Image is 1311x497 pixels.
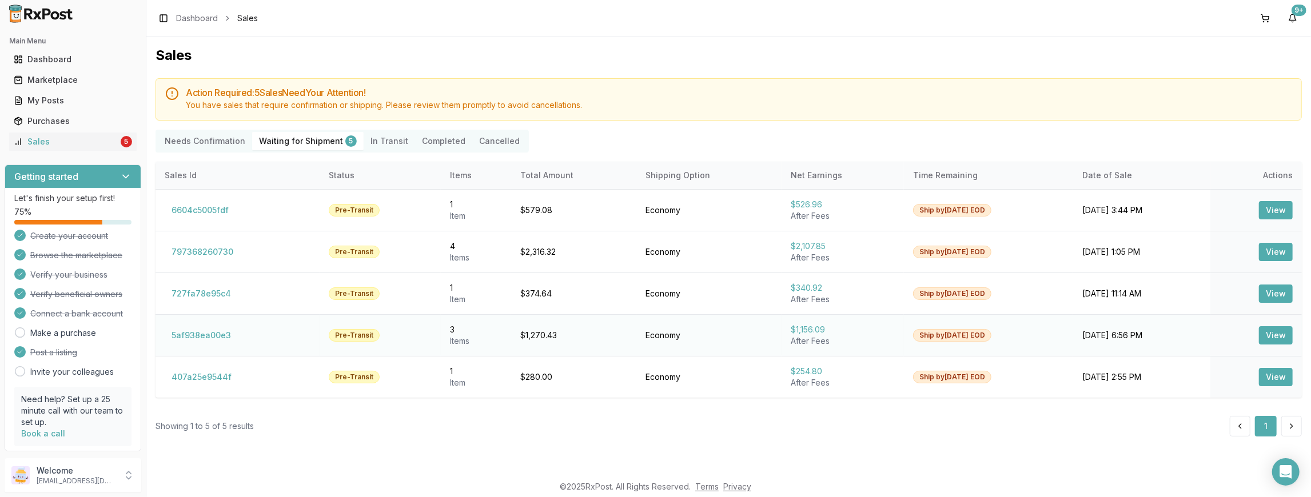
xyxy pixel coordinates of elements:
button: Waiting for Shipment [252,132,364,150]
span: Sales [237,13,258,24]
div: Item [450,294,502,305]
div: Pre-Transit [329,329,380,342]
span: Browse the marketplace [30,250,122,261]
div: $2,316.32 [520,246,627,258]
h3: Getting started [14,170,78,183]
div: 5 [345,135,357,147]
button: 5af938ea00e3 [165,326,238,344]
a: Privacy [723,482,751,491]
a: Make a purchase [30,327,96,339]
img: User avatar [11,466,30,484]
span: Verify your business [30,269,107,280]
th: Net Earnings [782,162,904,189]
span: Verify beneficial owners [30,288,122,300]
div: Economy [645,246,772,258]
button: 727fa78e95c4 [165,284,238,303]
div: Open Intercom Messenger [1272,458,1300,486]
th: Items [441,162,511,189]
th: Shipping Option [636,162,782,189]
div: 1 [450,366,502,377]
button: 6604c5005fdf [165,201,236,219]
div: [DATE] 3:44 PM [1082,205,1201,216]
div: Pre-Transit [329,371,380,383]
button: 1 [1255,416,1277,436]
div: $280.00 [520,371,627,383]
div: 3 [450,324,502,335]
button: Purchases [5,112,141,130]
div: Item [450,210,502,222]
span: 75 % [14,206,31,218]
a: Invite your colleagues [30,366,114,378]
button: Marketplace [5,71,141,89]
button: 797368260730 [165,243,240,261]
nav: breadcrumb [176,13,258,24]
span: Post a listing [30,347,77,358]
div: After Fees [791,210,895,222]
th: Status [320,162,441,189]
th: Sales Id [156,162,320,189]
div: Economy [645,288,772,299]
div: You have sales that require confirmation or shipping. Please review them promptly to avoid cancel... [186,99,1292,111]
div: $1,270.43 [520,330,627,341]
div: Ship by [DATE] EOD [913,371,991,383]
div: My Posts [14,95,132,106]
div: Pre-Transit [329,204,380,217]
div: Pre-Transit [329,246,380,258]
a: Marketplace [9,70,137,90]
th: Actions [1210,162,1302,189]
div: [DATE] 1:05 PM [1082,246,1201,258]
p: Let's finish your setup first! [14,193,132,204]
div: 9+ [1292,5,1306,16]
button: In Transit [364,132,415,150]
div: $374.64 [520,288,627,299]
p: [EMAIL_ADDRESS][DOMAIN_NAME] [37,476,116,486]
th: Total Amount [511,162,636,189]
button: View [1259,284,1293,303]
div: $254.80 [791,366,895,377]
div: $340.92 [791,282,895,294]
button: View [1259,243,1293,261]
div: Dashboard [14,54,132,65]
div: Economy [645,205,772,216]
h5: Action Required: 5 Sale s Need Your Attention! [186,88,1292,97]
div: Ship by [DATE] EOD [913,329,991,342]
div: Item s [450,252,502,263]
h1: Sales [156,46,1302,65]
div: Showing 1 to 5 of 5 results [156,420,254,432]
button: Needs Confirmation [158,132,252,150]
div: 5 [121,136,132,147]
button: Sales5 [5,133,141,151]
p: Need help? Set up a 25 minute call with our team to set up. [21,394,125,428]
span: Connect a bank account [30,308,123,319]
a: Dashboard [176,13,218,24]
div: Purchases [14,115,132,127]
button: 9+ [1284,9,1302,27]
div: Item s [450,335,502,347]
th: Date of Sale [1073,162,1210,189]
button: Completed [415,132,472,150]
button: View [1259,201,1293,219]
div: Marketplace [14,74,132,86]
a: Sales5 [9,131,137,152]
div: [DATE] 11:14 AM [1082,288,1201,299]
div: Ship by [DATE] EOD [913,287,991,300]
h2: Main Menu [9,37,137,46]
a: My Posts [9,90,137,111]
div: After Fees [791,377,895,388]
div: 1 [450,199,502,210]
div: Economy [645,371,772,383]
div: $2,107.85 [791,241,895,252]
div: Item [450,377,502,388]
div: $579.08 [520,205,627,216]
a: Dashboard [9,49,137,70]
div: After Fees [791,294,895,305]
div: Ship by [DATE] EOD [913,246,991,258]
div: [DATE] 6:56 PM [1082,330,1201,341]
button: 407a25e9544f [165,368,238,386]
button: Cancelled [472,132,527,150]
a: Purchases [9,111,137,131]
div: 1 [450,282,502,294]
p: Welcome [37,465,116,476]
div: Sales [14,136,118,147]
div: After Fees [791,335,895,347]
